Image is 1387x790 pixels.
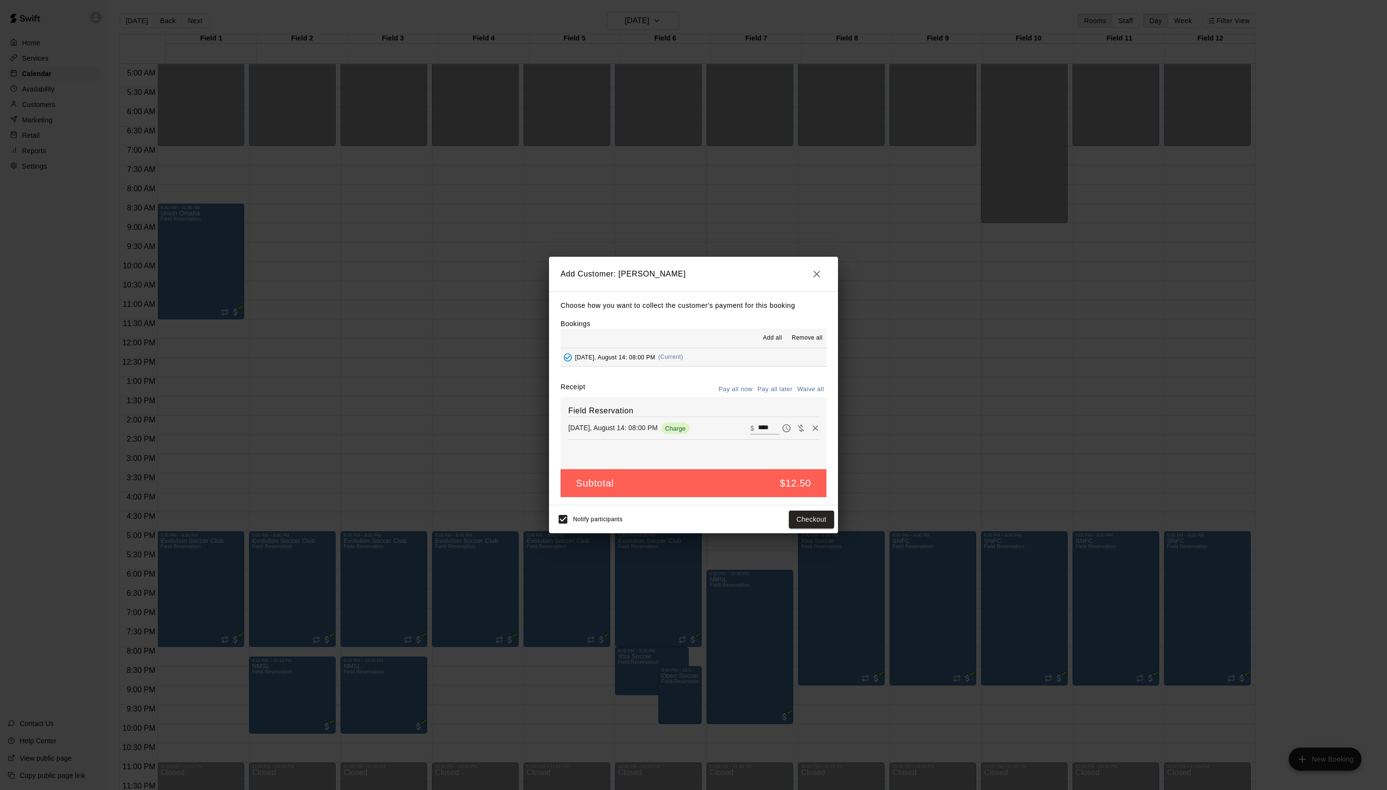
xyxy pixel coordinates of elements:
button: Checkout [789,511,834,528]
span: Pay later [779,423,794,432]
h2: Add Customer: [PERSON_NAME] [549,257,838,291]
h5: $12.50 [780,477,811,490]
span: (Current) [658,354,683,360]
p: Choose how you want to collect the customer's payment for this booking [561,300,826,312]
span: Waive payment [794,423,808,432]
button: Added - Collect Payment [561,350,575,365]
button: Added - Collect Payment[DATE], August 14: 08:00 PM(Current) [561,348,826,366]
button: Waive all [795,382,826,397]
label: Receipt [561,382,585,397]
p: $ [750,423,754,433]
span: Notify participants [573,516,623,523]
span: Charge [661,425,690,432]
h5: Subtotal [576,477,614,490]
p: [DATE], August 14: 08:00 PM [568,423,658,433]
button: Pay all now [716,382,755,397]
span: Add all [763,333,782,343]
button: Remove all [788,330,826,346]
button: Add all [757,330,788,346]
button: Remove [808,421,823,435]
span: [DATE], August 14: 08:00 PM [575,354,655,360]
button: Pay all later [755,382,795,397]
span: Remove all [792,333,823,343]
label: Bookings [561,320,590,328]
h6: Field Reservation [568,405,819,417]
